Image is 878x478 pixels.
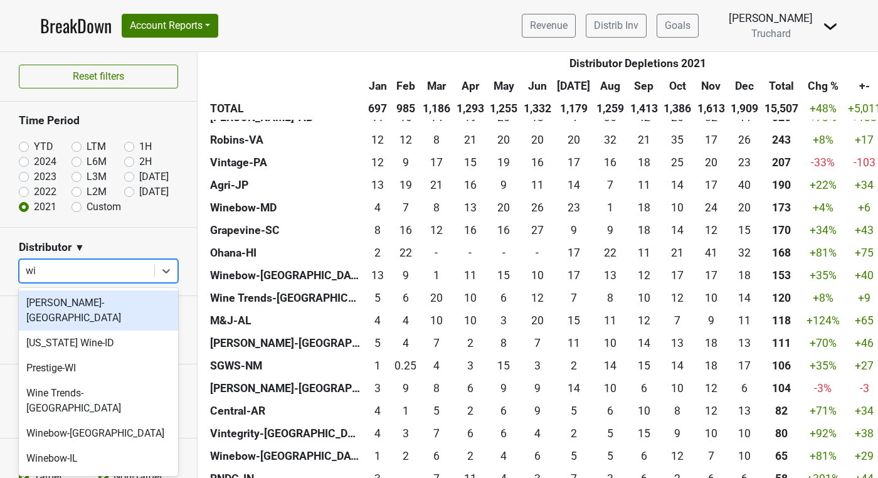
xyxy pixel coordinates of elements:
div: 18 [731,267,758,284]
div: 35 [664,132,691,148]
td: 16.167 [392,219,420,242]
td: 9.084 [554,219,594,242]
div: 120 [764,290,798,306]
th: 1,909 [728,97,762,120]
div: 1 [596,199,624,216]
td: 12.083 [392,129,420,151]
div: 10 [524,267,551,284]
div: 9 [596,222,624,238]
td: 20.917 [627,129,661,151]
div: 25 [664,154,691,171]
div: 9 [557,222,590,238]
div: 16 [524,154,551,171]
button: Reset filters [19,65,178,88]
div: 10 [697,290,725,306]
td: 16.583 [694,174,728,196]
span: +48% [810,102,837,115]
div: 17 [697,267,725,284]
div: 8 [596,290,624,306]
div: 17 [664,267,691,284]
td: 34.916 [660,129,694,151]
h3: Time Period [19,114,178,127]
th: M&J-AL [207,309,364,332]
div: 18 [630,222,658,238]
td: 14.583 [487,264,521,287]
a: Goals [657,14,699,38]
td: 9.753 [627,287,661,309]
div: Winebow-IL [19,446,178,471]
td: 12 [364,129,392,151]
th: Dec: activate to sort column ascending [728,75,762,97]
div: 12 [664,290,691,306]
td: 21.25 [660,242,694,264]
th: Grapevine-SC [207,219,364,242]
div: 12 [394,132,416,148]
div: 18 [630,199,658,216]
td: 18.938 [487,151,521,174]
a: Revenue [522,14,576,38]
div: 6 [490,290,517,306]
div: - [490,245,517,261]
td: 21.084 [420,174,453,196]
td: 17 [554,264,594,287]
label: 1H [139,139,152,154]
td: +34 % [801,219,845,242]
td: 22.37 [392,242,420,264]
td: 16.583 [694,129,728,151]
th: Wine Trends-[GEOGRAPHIC_DATA] [207,287,364,309]
th: 1,386 [660,97,694,120]
div: 13 [596,267,624,284]
div: 7 [557,290,590,306]
div: Prestige-WI [19,356,178,381]
div: 15 [457,154,484,171]
div: 18 [630,154,658,171]
div: 10 [457,290,484,306]
td: 13.417 [364,264,392,287]
div: [US_STATE] Wine-ID [19,331,178,356]
th: 189.581 [761,174,801,196]
div: [PERSON_NAME]-[GEOGRAPHIC_DATA] [19,290,178,331]
div: 8 [423,199,450,216]
td: 11.917 [627,264,661,287]
label: YTD [34,139,53,154]
td: 6.093 [392,287,420,309]
td: 40 [728,174,762,196]
td: 32.166 [728,242,762,264]
label: 2023 [34,169,56,184]
div: 23 [731,154,758,171]
div: 10 [630,290,658,306]
td: 8.251 [420,196,453,219]
label: [DATE] [139,184,169,199]
div: 17 [697,177,725,193]
th: 985 [392,97,420,120]
div: 40 [731,177,758,193]
th: 207.002 [761,151,801,174]
div: 17 [557,154,590,171]
div: 168 [764,245,798,261]
td: 1.25 [420,264,453,287]
td: 22.75 [554,196,594,219]
div: 21 [423,177,450,193]
th: Mar: activate to sort column ascending [420,75,453,97]
td: 41 [694,242,728,264]
th: 1,332 [521,97,554,120]
td: 6.916 [593,174,627,196]
div: Winebow-[GEOGRAPHIC_DATA] [19,421,178,446]
div: 27 [524,222,551,238]
td: +8 % [801,129,845,151]
label: Custom [87,199,121,215]
th: 169.921 [761,219,801,242]
td: 16.673 [420,151,453,174]
td: -33 % [801,151,845,174]
span: Truchard [751,28,791,40]
td: 15.333 [728,219,762,242]
div: 13 [367,177,389,193]
div: 16 [490,222,517,238]
div: 32 [731,245,758,261]
td: 10.75 [627,242,661,264]
div: - [524,245,551,261]
th: Nov: activate to sort column ascending [694,75,728,97]
div: 20 [490,199,517,216]
label: LTM [87,139,106,154]
td: 14.678 [453,151,487,174]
